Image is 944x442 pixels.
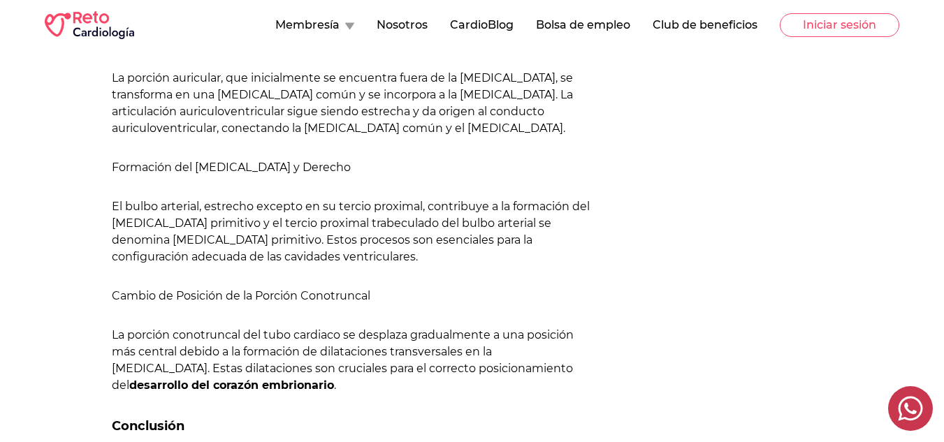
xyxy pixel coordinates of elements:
[377,17,428,34] button: Nosotros
[275,17,354,34] button: Membresía
[450,17,514,34] button: CardioBlog
[780,13,899,37] button: Iniciar sesión
[653,17,757,34] button: Club de beneficios
[45,11,134,39] img: RETO Cardio Logo
[112,198,592,265] p: El bulbo arterial, estrecho excepto en su tercio proximal, contribuye a la formación del [MEDICAL...
[112,288,592,304] h4: Cambio de Posición de la Porción Conotruncal
[112,159,592,176] h4: Formación del [MEDICAL_DATA] y Derecho
[129,378,334,392] strong: desarrollo del corazón embrionario
[536,17,630,34] button: Bolsa de empleo
[112,327,592,394] p: La porción conotruncal del tubo cardiaco se desplaza gradualmente a una posición más central debi...
[112,70,592,137] p: La porción auricular, que inicialmente se encuentra fuera de la [MEDICAL_DATA], se transforma en ...
[112,416,592,436] h3: Conclusión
